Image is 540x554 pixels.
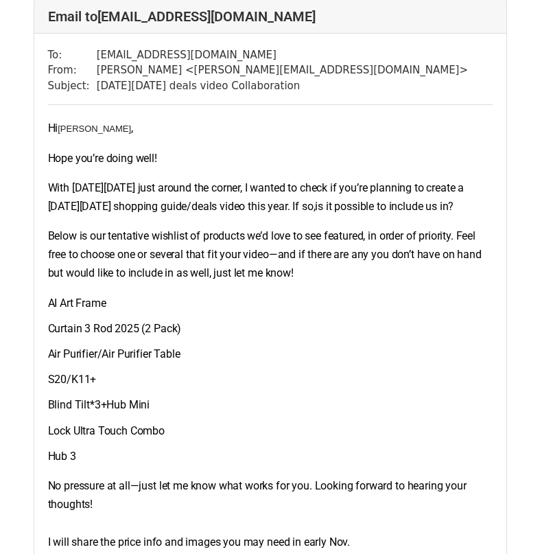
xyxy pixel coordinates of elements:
section: Lock Ultra Touch Combo [48,422,493,440]
section: Curtain 3 Rod 2025 (2 Pack) [48,319,493,338]
span: Hi [48,122,58,135]
td: [EMAIL_ADDRESS][DOMAIN_NAME] [97,47,468,63]
span: [PERSON_NAME] [58,124,131,134]
td: [PERSON_NAME] < [PERSON_NAME][EMAIL_ADDRESS][DOMAIN_NAME] > [97,62,468,78]
td: From: [48,62,97,78]
div: 聊天小组件 [471,488,540,554]
section: Air Purifier/Air Purifier Table [48,345,493,363]
section: No pressure at all—just let me know what works for you. Looking forward to hearing your thoughts!... [48,476,493,551]
section: Hub 3 [48,447,493,465]
span: , [131,122,133,135]
iframe: Chat Widget [471,488,540,554]
td: To: [48,47,97,63]
h4: Email to [EMAIL_ADDRESS][DOMAIN_NAME] [48,8,493,25]
section: Hope you’re doing well! [48,149,493,168]
section: Blind Tilt*3+Hub Mini [48,395,493,414]
section: With [DATE][DATE] just around the corner, I wanted to check if you’re planning to create a [DATE]... [48,178,493,216]
td: Subject: [48,78,97,94]
section: Below is our tentative wishlist of products we’d love to see featured, in order of priority. Feel... [48,227,493,283]
td: [DATE][DATE] deals video Collaboration [97,78,468,94]
section: S20/K11+ [48,370,493,389]
section: AI Art Frame [48,294,493,312]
